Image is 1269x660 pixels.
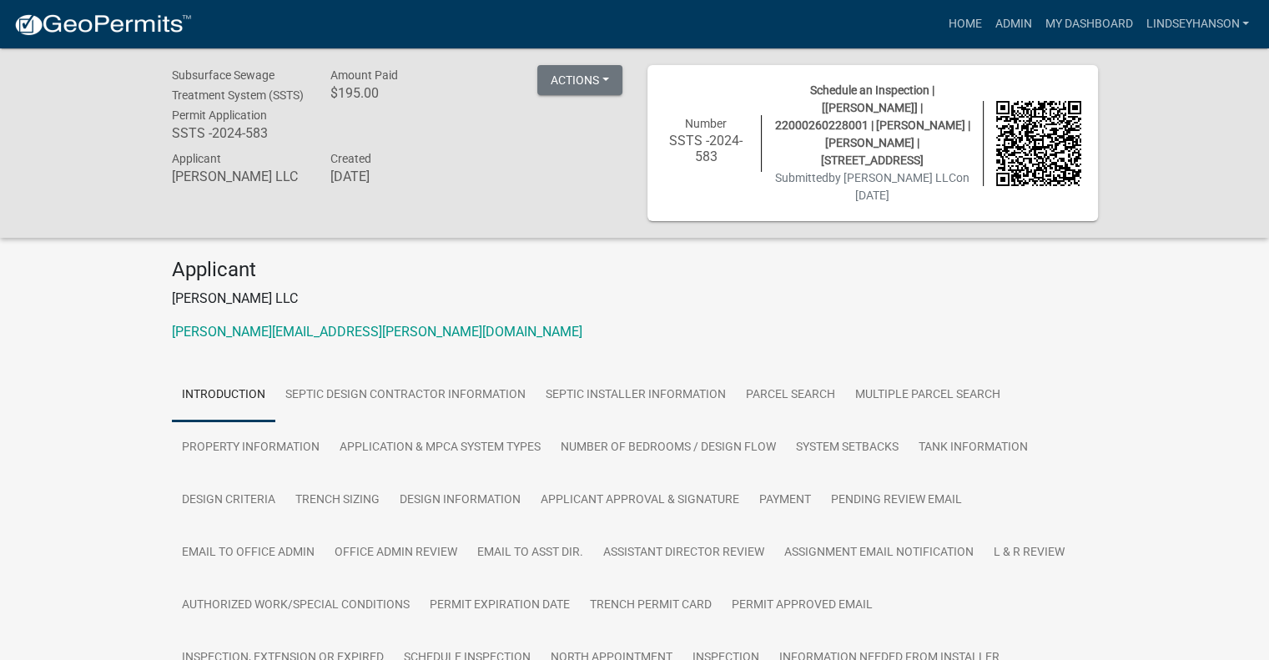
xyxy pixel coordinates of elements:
a: Design Information [390,474,531,527]
a: Assignment Email Notification [774,526,984,580]
a: Septic Design Contractor Information [275,369,536,422]
span: Number [685,117,727,130]
a: Pending review Email [821,474,972,527]
a: Office Admin Review [325,526,467,580]
a: Applicant Approval & Signature [531,474,749,527]
a: Payment [749,474,821,527]
span: Submitted on [DATE] [775,171,969,202]
a: Property Information [172,421,330,475]
a: Septic Installer Information [536,369,736,422]
a: L & R Review [984,526,1075,580]
a: Authorized Work/Special Conditions [172,579,420,632]
a: Application & MPCA System Types [330,421,551,475]
a: Parcel search [736,369,845,422]
a: Introduction [172,369,275,422]
a: Email to Asst Dir. [467,526,593,580]
h4: Applicant [172,258,1098,282]
span: Applicant [172,152,221,165]
a: Home [941,8,988,40]
h6: [DATE] [330,169,463,184]
span: Created [330,152,370,165]
h6: $195.00 [330,85,463,101]
p: [PERSON_NAME] LLC [172,289,1098,309]
a: Admin [988,8,1038,40]
a: Trench Sizing [285,474,390,527]
h6: SSTS -2024-583 [664,133,749,164]
a: System Setbacks [786,421,909,475]
a: Lindseyhanson [1139,8,1256,40]
a: Permit Expiration Date [420,579,580,632]
a: Multiple Parcel Search [845,369,1010,422]
h6: SSTS -2024-583 [172,125,305,141]
img: QR code [996,101,1081,186]
a: [PERSON_NAME][EMAIL_ADDRESS][PERSON_NAME][DOMAIN_NAME] [172,324,582,340]
a: Permit Approved Email [722,579,883,632]
button: Actions [537,65,622,95]
span: Amount Paid [330,68,397,82]
h6: [PERSON_NAME] LLC [172,169,305,184]
a: Trench Permit Card [580,579,722,632]
a: Design Criteria [172,474,285,527]
span: by [PERSON_NAME] LLC [828,171,956,184]
span: Subsurface Sewage Treatment System (SSTS) Permit Application [172,68,304,122]
a: Assistant Director Review [593,526,774,580]
span: Schedule an Inspection | [[PERSON_NAME]] | 22000260228001 | [PERSON_NAME] | [PERSON_NAME] | [STRE... [775,83,970,167]
a: Number of Bedrooms / Design Flow [551,421,786,475]
a: My Dashboard [1038,8,1139,40]
a: Tank Information [909,421,1038,475]
a: Email to Office Admin [172,526,325,580]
